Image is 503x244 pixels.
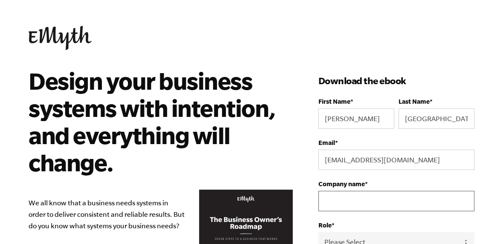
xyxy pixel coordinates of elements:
span: First Name [318,98,350,105]
span: Email [318,139,335,146]
h3: Download the ebook [318,74,474,88]
span: Role [318,221,332,229]
span: Company name [318,180,365,187]
h2: Design your business systems with intention, and everything will change. [29,67,280,176]
img: EMyth [29,26,92,50]
iframe: Chat Widget [460,203,503,244]
span: Last Name [399,98,430,105]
